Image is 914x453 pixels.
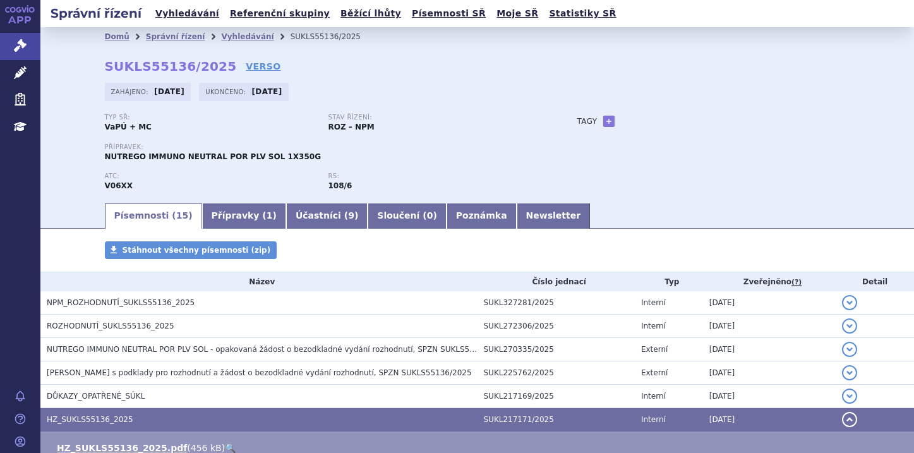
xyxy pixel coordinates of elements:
[478,338,635,361] td: SUKL270335/2025
[154,87,184,96] strong: [DATE]
[47,392,145,401] span: DŮKAZY_OPATŘENÉ_SÚKL
[47,298,195,307] span: NPM_ROZHODNUTÍ_SUKLS55136_2025
[703,291,836,315] td: [DATE]
[267,210,273,220] span: 1
[478,291,635,315] td: SUKL327281/2025
[842,365,857,380] button: detail
[447,203,517,229] a: Poznámka
[105,114,316,121] p: Typ SŘ:
[641,322,666,330] span: Interní
[146,32,205,41] a: Správní řízení
[105,241,277,259] a: Stáhnout všechny písemnosti (zip)
[286,203,368,229] a: Účastníci (9)
[493,5,542,22] a: Moje SŘ
[328,181,352,190] strong: polymerní výživa speciální - hyperkalorická s doplňkem proteinu anebo proteinu a vlákniny
[226,5,334,22] a: Referenční skupiny
[641,368,668,377] span: Externí
[703,385,836,408] td: [DATE]
[246,60,280,73] a: VERSO
[105,172,316,180] p: ATC:
[225,443,236,453] a: 🔍
[427,210,433,220] span: 0
[545,5,620,22] a: Statistiky SŘ
[703,408,836,432] td: [DATE]
[152,5,223,22] a: Vyhledávání
[703,338,836,361] td: [DATE]
[105,152,322,161] span: NUTREGO IMMUNO NEUTRAL POR PLV SOL 1X350G
[408,5,490,22] a: Písemnosti SŘ
[105,123,152,131] strong: VaPÚ + MC
[47,345,510,354] span: NUTREGO IMMUNO NEUTRAL POR PLV SOL - opakovaná žádost o bezodkladné vydání rozhodnutí, SPZN SUKLS...
[836,272,914,291] th: Detail
[478,315,635,338] td: SUKL272306/2025
[40,272,478,291] th: Název
[641,415,666,424] span: Interní
[842,295,857,310] button: detail
[517,203,591,229] a: Newsletter
[478,408,635,432] td: SUKL217171/2025
[703,272,836,291] th: Zveřejněno
[842,412,857,427] button: detail
[105,203,202,229] a: Písemnosti (15)
[57,443,187,453] a: HZ_SUKLS55136_2025.pdf
[291,27,377,46] li: SUKLS55136/2025
[191,443,222,453] span: 456 kB
[221,32,274,41] a: Vyhledávání
[40,4,152,22] h2: Správní řízení
[202,203,286,229] a: Přípravky (1)
[842,318,857,334] button: detail
[328,172,539,180] p: RS:
[105,59,237,74] strong: SUKLS55136/2025
[105,181,133,190] strong: POTRAVINY PRO ZVLÁŠTNÍ LÉKAŘSKÉ ÚČELY (PZLÚ) (ČESKÁ ATC SKUPINA)
[176,210,188,220] span: 15
[47,415,133,424] span: HZ_SUKLS55136_2025
[478,361,635,385] td: SUKL225762/2025
[791,278,802,287] abbr: (?)
[251,87,282,96] strong: [DATE]
[368,203,446,229] a: Sloučení (0)
[703,315,836,338] td: [DATE]
[641,392,666,401] span: Interní
[47,368,472,377] span: Souhlas s podklady pro rozhodnutí a žádost o bezodkladné vydání rozhodnutí, SPZN SUKLS55136/2025
[842,342,857,357] button: detail
[641,298,666,307] span: Interní
[348,210,354,220] span: 9
[842,389,857,404] button: detail
[703,361,836,385] td: [DATE]
[47,322,174,330] span: ROZHODNUTÍ_SUKLS55136_2025
[105,32,129,41] a: Domů
[205,87,248,97] span: Ukončeno:
[328,114,539,121] p: Stav řízení:
[111,87,151,97] span: Zahájeno:
[337,5,405,22] a: Běžící lhůty
[478,385,635,408] td: SUKL217169/2025
[641,345,668,354] span: Externí
[328,123,375,131] strong: ROZ – NPM
[577,114,598,129] h3: Tagy
[123,246,271,255] span: Stáhnout všechny písemnosti (zip)
[635,272,703,291] th: Typ
[105,143,552,151] p: Přípravek:
[603,116,615,127] a: +
[478,272,635,291] th: Číslo jednací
